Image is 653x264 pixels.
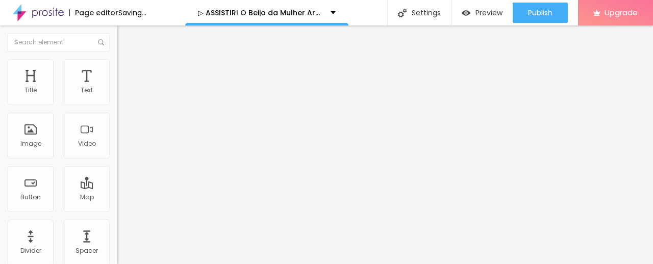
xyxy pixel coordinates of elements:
[20,247,41,254] div: Divider
[8,33,110,51] input: Search element
[118,9,146,16] div: Saving...
[451,3,513,23] button: Preview
[462,9,470,17] img: view-1.svg
[528,9,552,17] span: Publish
[398,9,407,17] img: Icone
[81,87,93,94] div: Text
[98,39,104,45] img: Icone
[24,87,37,94] div: Title
[20,140,41,147] div: Image
[117,25,653,264] iframe: Editor
[20,194,41,201] div: Button
[76,247,98,254] div: Spacer
[198,9,323,16] p: ▷ ASSISTIR! O Beijo da Mulher Aranha 【2025】 Filme Completo Dublaado Online
[513,3,568,23] button: Publish
[605,8,638,17] span: Upgrade
[69,9,118,16] div: Page editor
[80,194,94,201] div: Map
[475,9,503,17] span: Preview
[78,140,96,147] div: Video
